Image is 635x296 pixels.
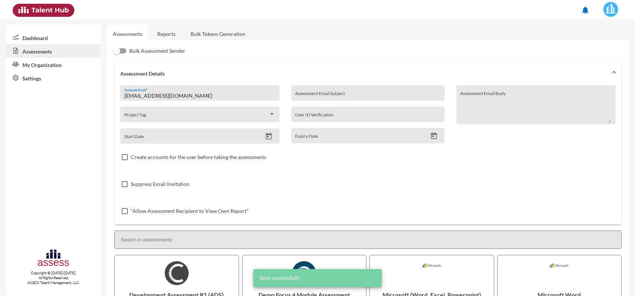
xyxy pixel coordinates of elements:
[120,70,607,77] mat-panel-title: Assessment Details
[6,71,101,85] a: Settings
[113,31,142,37] a: Assessments
[6,44,101,58] a: Assessments
[131,207,249,216] span: "Allow Assessment Recipient to View Own Report"
[427,132,440,140] button: Open calendar
[114,61,622,85] mat-expansion-panel-header: Assessment Details
[37,248,70,269] img: assesscompany-logo.png
[6,271,101,285] p: Copyright © [DATE]-[DATE]. All Rights Reserved. ASSESS Talent Management, LLC.
[262,132,275,140] button: Open calendar
[114,231,622,249] input: Search in assessments
[6,31,101,44] a: Dashboard
[185,25,251,43] a: Bulk Tokens Generation
[131,153,266,162] span: Create accounts for the user before taking the assessments
[259,274,300,282] span: Sent successfully
[151,25,182,43] a: Reports
[131,180,189,189] span: Suppress Email Invitation
[124,93,276,99] input: Assessee Email
[6,58,101,71] a: My Organization
[129,46,185,55] span: Bulk Assessment Sender
[581,6,590,15] mat-icon: notifications
[114,85,622,225] div: Assessment Details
